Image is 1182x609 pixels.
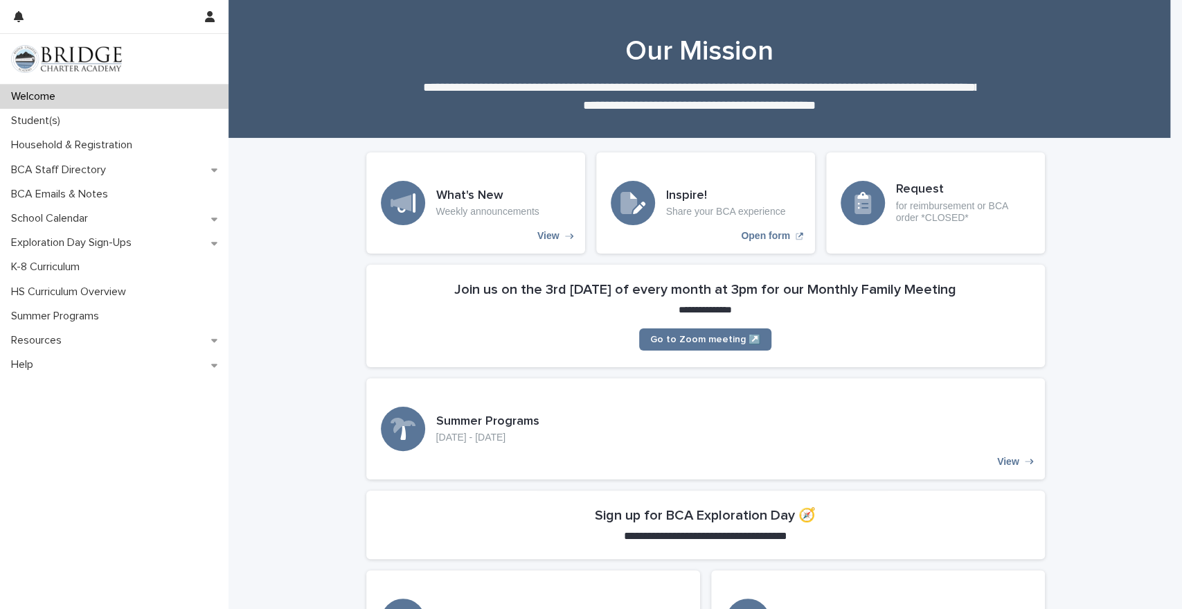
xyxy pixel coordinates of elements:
h2: Sign up for BCA Exploration Day 🧭 [595,507,816,524]
p: HS Curriculum Overview [6,285,137,299]
h3: Inspire! [666,188,786,204]
p: BCA Emails & Notes [6,188,119,201]
p: for reimbursement or BCA order *CLOSED* [896,200,1030,224]
p: Exploration Day Sign-Ups [6,236,143,249]
p: Share your BCA experience [666,206,786,218]
a: Go to Zoom meeting ↗️ [639,328,771,351]
h3: Summer Programs [436,414,539,430]
h3: What's New [436,188,539,204]
p: Welcome [6,90,66,103]
p: Open form [741,230,790,242]
h2: Join us on the 3rd [DATE] of every month at 3pm for our Monthly Family Meeting [454,281,956,298]
span: Go to Zoom meeting ↗️ [650,335,760,344]
p: View [537,230,559,242]
a: View [366,152,585,254]
p: Resources [6,334,73,347]
p: Student(s) [6,114,71,127]
p: Help [6,358,44,371]
img: V1C1m3IdTEidaUdm9Hs0 [11,45,122,73]
h3: Request [896,182,1030,197]
a: Open form [596,152,815,254]
h1: Our Mission [360,35,1039,68]
p: View [997,456,1019,468]
p: [DATE] - [DATE] [436,432,539,443]
p: Summer Programs [6,310,110,323]
p: K-8 Curriculum [6,261,91,274]
p: Household & Registration [6,139,143,152]
p: BCA Staff Directory [6,164,117,177]
p: Weekly announcements [436,206,539,218]
a: View [366,378,1045,479]
p: School Calendar [6,212,99,225]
